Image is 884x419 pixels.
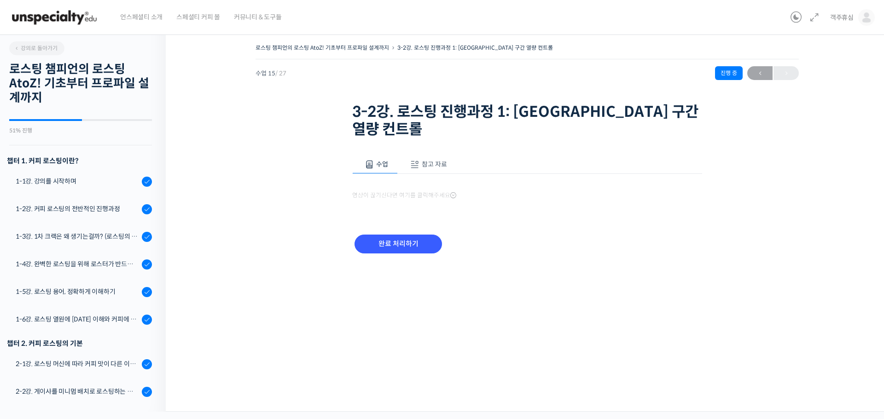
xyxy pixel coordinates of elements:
div: 51% 진행 [9,128,152,133]
a: 3-2강. 로스팅 진행과정 1: [GEOGRAPHIC_DATA] 구간 열량 컨트롤 [397,44,553,51]
a: 로스팅 챔피언의 로스팅 AtoZ! 기초부터 프로파일 설계까지 [256,44,389,51]
h1: 3-2강. 로스팅 진행과정 1: [GEOGRAPHIC_DATA] 구간 열량 컨트롤 [352,103,702,138]
h3: 챕터 1. 커피 로스팅이란? [7,155,152,167]
h2: 로스팅 챔피언의 로스팅 AtoZ! 기초부터 프로파일 설계까지 [9,62,152,105]
div: 1-2강. 커피 로스팅의 전반적인 진행과정 [16,204,139,214]
div: 1-3강. 1차 크랙은 왜 생기는걸까? (로스팅의 물리적, 화학적 변화) [16,231,139,241]
div: 1-5강. 로스팅 용어, 정확하게 이해하기 [16,287,139,297]
div: 1-4강. 완벽한 로스팅을 위해 로스터가 반드시 갖춰야 할 것 (로스팅 목표 설정하기) [16,259,139,269]
input: 완료 처리하기 [355,235,442,253]
span: / 27 [275,69,286,77]
span: 영상이 끊기신다면 여기를 클릭해주세요 [352,192,456,199]
div: 챕터 2. 커피 로스팅의 기본 [7,337,152,350]
span: 수업 [376,160,388,168]
span: 강의로 돌아가기 [14,45,58,52]
a: 강의로 돌아가기 [9,41,64,55]
span: 객주휴심 [830,13,854,22]
div: 2-2강. 게이샤를 미니멈 배치로 로스팅하는 이유 (로스터기 용량과 배치 사이즈) [16,386,139,396]
a: ←이전 [747,66,773,80]
span: 참고 자료 [422,160,447,168]
div: 진행 중 [715,66,743,80]
span: ← [747,67,773,80]
div: 2-1강. 로스팅 머신에 따라 커피 맛이 다른 이유 (로스팅 머신의 매커니즘과 열원) [16,359,139,369]
div: 1-1강. 강의를 시작하며 [16,176,139,186]
span: 수업 15 [256,70,286,76]
div: 1-6강. 로스팅 열원에 [DATE] 이해와 커피에 미치는 영향 [16,314,139,324]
